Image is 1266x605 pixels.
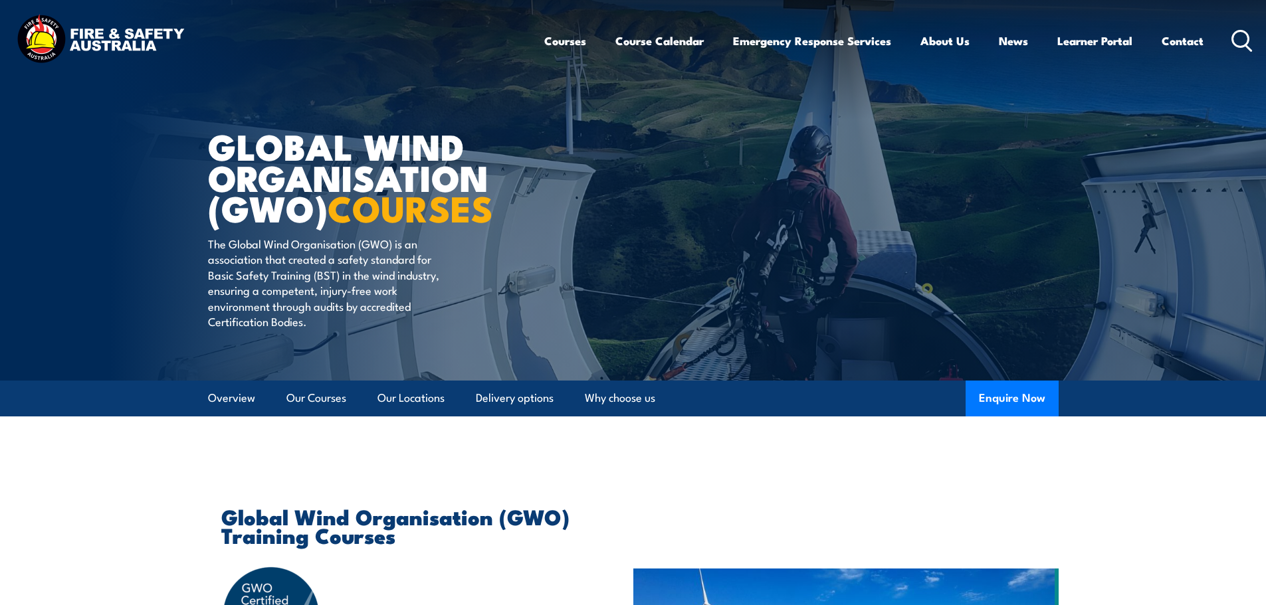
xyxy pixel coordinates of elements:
strong: COURSES [328,179,493,234]
h1: Global Wind Organisation (GWO) [208,130,536,223]
a: Delivery options [476,381,554,416]
a: Why choose us [585,381,655,416]
a: Contact [1162,23,1204,58]
a: News [999,23,1028,58]
a: Course Calendar [615,23,704,58]
a: Learner Portal [1057,23,1132,58]
a: Our Courses [286,381,346,416]
a: Our Locations [377,381,445,416]
button: Enquire Now [966,381,1059,416]
h2: Global Wind Organisation (GWO) Training Courses [221,507,572,544]
p: The Global Wind Organisation (GWO) is an association that created a safety standard for Basic Saf... [208,236,451,329]
a: About Us [920,23,970,58]
a: Overview [208,381,255,416]
a: Courses [544,23,586,58]
a: Emergency Response Services [733,23,891,58]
